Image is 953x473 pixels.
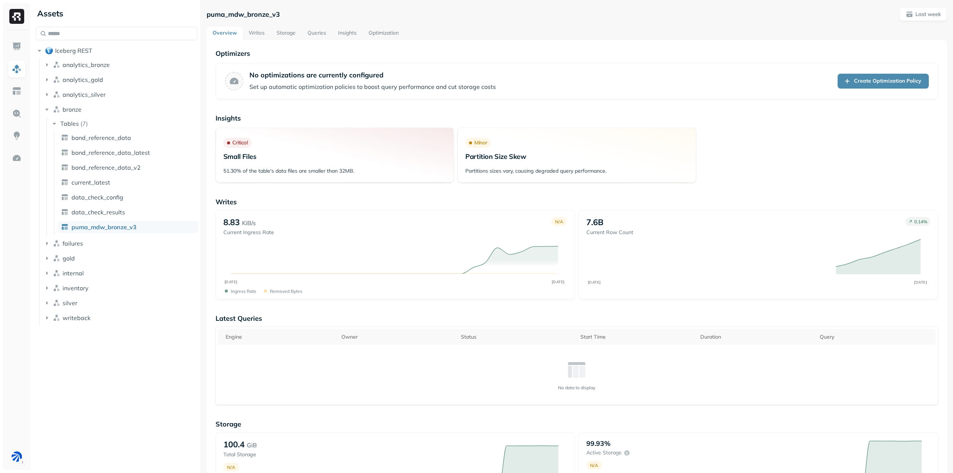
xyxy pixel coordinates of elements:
[270,288,302,294] p: Removed bytes
[223,229,274,236] p: Current Ingress Rate
[43,74,198,86] button: analytics_gold
[271,27,302,40] a: Storage
[12,64,22,74] img: Assets
[249,71,496,79] p: No optimizations are currently configured
[226,333,334,341] div: Engine
[231,288,256,294] p: Ingress Rate
[43,59,198,71] button: analytics_bronze
[243,27,271,40] a: Writes
[53,240,60,247] img: namespace
[63,106,82,113] span: bronze
[61,208,68,216] img: table
[216,420,938,428] p: Storage
[43,237,198,249] button: failures
[55,47,92,54] span: Iceberg REST
[53,299,60,307] img: namespace
[58,221,198,233] a: puma_mdw_bronze_v3
[232,139,248,146] p: Critical
[461,333,573,341] div: Status
[61,134,68,141] img: table
[12,451,22,462] img: BAM Dev
[58,191,198,203] a: data_check_config
[60,120,79,127] span: Tables
[63,284,89,292] span: inventory
[63,76,103,83] span: analytics_gold
[43,252,198,264] button: gold
[71,149,150,156] span: bond_reference_data_latest
[43,267,198,279] button: internal
[43,282,198,294] button: inventory
[332,27,363,40] a: Insights
[53,76,60,83] img: namespace
[12,131,22,141] img: Insights
[223,439,245,450] p: 100.4
[223,217,240,227] p: 8.83
[12,153,22,163] img: Optimization
[63,91,106,98] span: analytics_silver
[53,314,60,322] img: namespace
[12,86,22,96] img: Asset Explorer
[63,240,83,247] span: failures
[586,229,633,236] p: Current Row Count
[43,103,198,115] button: bronze
[61,223,68,231] img: table
[53,284,60,292] img: namespace
[207,27,243,40] a: Overview
[586,439,611,448] p: 99.93%
[58,176,198,188] a: current_latest
[58,206,198,218] a: data_check_results
[63,255,75,262] span: gold
[588,280,601,284] tspan: [DATE]
[700,333,812,341] div: Duration
[838,74,929,89] a: Create Optimization Policy
[71,179,110,186] span: current_latest
[43,89,198,100] button: analytics_silver
[53,269,60,277] img: namespace
[71,134,131,141] span: bond_reference_data
[58,147,198,159] a: bond_reference_data_latest
[58,132,198,144] a: bond_reference_data
[341,333,453,341] div: Owner
[820,333,932,341] div: Query
[43,312,198,324] button: writeback
[558,385,595,390] p: No data to display
[36,45,197,57] button: Iceberg REST
[61,179,68,186] img: table
[216,114,938,122] p: Insights
[914,280,927,284] tspan: [DATE]
[36,7,197,19] div: Assets
[914,219,927,224] p: 0.14 %
[223,152,446,161] p: Small Files
[63,269,84,277] span: internal
[12,42,22,51] img: Dashboard
[363,27,405,40] a: Optimization
[61,164,68,171] img: table
[9,9,24,24] img: Ryft
[216,49,938,58] p: Optimizers
[45,47,53,54] img: root
[71,223,137,231] span: puma_mdw_bronze_v3
[53,106,60,113] img: namespace
[555,219,563,224] p: N/A
[58,162,198,173] a: bond_reference_data_v2
[51,118,198,130] button: Tables(7)
[465,152,688,161] p: Partition Size Skew
[551,279,564,284] tspan: [DATE]
[53,61,60,68] img: namespace
[63,299,77,307] span: silver
[223,167,446,175] p: 51.30% of the table's data files are smaller than 32MB.
[63,314,90,322] span: writeback
[61,194,68,201] img: table
[242,218,256,227] p: KiB/s
[580,333,692,341] div: Start Time
[223,451,344,458] p: Total Storage
[465,167,688,175] p: Partitions sizes vary, causing degraded query performance.
[216,198,938,206] p: Writes
[586,449,622,456] p: Active storage
[71,194,123,201] span: data_check_config
[590,463,598,468] p: N/A
[43,297,198,309] button: silver
[71,164,141,171] span: bond_reference_data_v2
[247,441,257,450] p: GiB
[53,91,60,98] img: namespace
